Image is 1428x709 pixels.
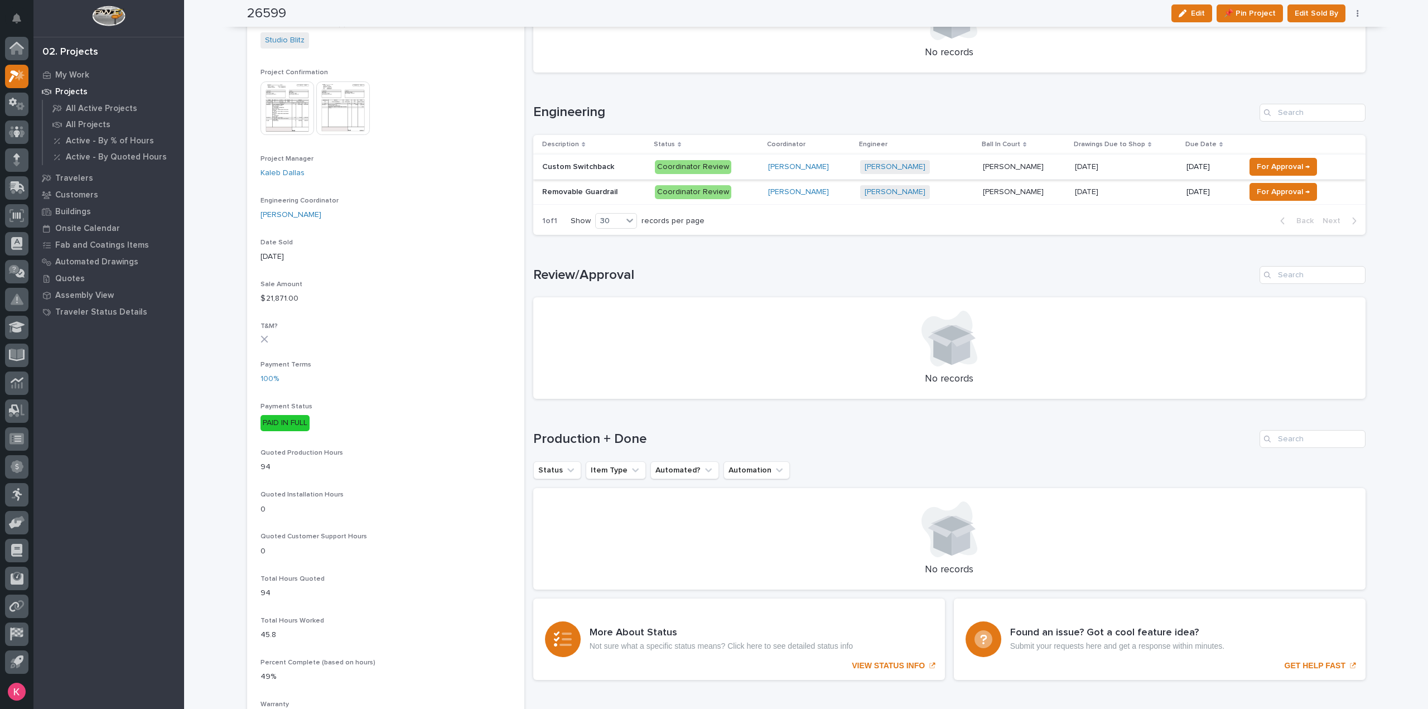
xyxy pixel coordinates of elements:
p: Buildings [55,207,91,217]
button: 📌 Pin Project [1217,4,1283,22]
span: Payment Terms [260,361,311,368]
p: Drawings Due to Shop [1074,138,1145,151]
p: records per page [641,216,705,226]
h1: Production + Done [533,431,1255,447]
button: Status [533,461,581,479]
p: Quotes [55,274,85,284]
p: No records [547,47,1352,59]
button: Next [1318,216,1366,226]
p: Active - By % of Hours [66,136,154,146]
span: Quoted Installation Hours [260,491,344,498]
p: No records [547,373,1352,385]
a: My Work [33,66,184,83]
a: Traveler Status Details [33,303,184,320]
a: [PERSON_NAME] [768,162,829,172]
h3: More About Status [590,627,853,639]
p: [DATE] [1075,160,1101,172]
a: All Active Projects [43,100,184,116]
p: Not sure what a specific status means? Click here to see detailed status info [590,642,853,651]
span: 📌 Pin Project [1224,7,1276,20]
p: GET HELP FAST [1285,661,1345,671]
p: All Active Projects [66,104,137,114]
p: 0 [260,546,511,557]
p: My Work [55,70,89,80]
p: Onsite Calendar [55,224,120,234]
p: Submit your requests here and get a response within minutes. [1010,642,1224,651]
p: Projects [55,87,88,97]
span: Quoted Customer Support Hours [260,533,367,540]
p: [DATE] [1186,187,1236,197]
span: Payment Status [260,403,312,410]
div: Coordinator Review [655,185,731,199]
p: 94 [260,587,511,599]
span: Next [1323,216,1347,226]
p: [DATE] [1186,162,1236,172]
p: Active - By Quoted Hours [66,152,167,162]
div: Notifications [14,13,28,31]
p: 1 of 1 [533,208,566,235]
div: 02. Projects [42,46,98,59]
a: [PERSON_NAME] [768,187,829,197]
p: Engineer [859,138,887,151]
p: Removable Guardrail [542,185,620,197]
button: Item Type [586,461,646,479]
span: Quoted Production Hours [260,450,343,456]
p: Assembly View [55,291,114,301]
span: Project Manager [260,156,313,162]
a: 100% [260,373,279,385]
a: Active - By % of Hours [43,133,184,148]
button: For Approval → [1249,183,1317,201]
span: Edit [1191,8,1205,18]
div: PAID IN FULL [260,415,310,431]
a: Projects [33,83,184,100]
p: [DATE] [1075,185,1101,197]
p: 49% [260,671,511,683]
a: Kaleb Dallas [260,167,305,179]
p: [PERSON_NAME] [983,185,1046,197]
a: Customers [33,186,184,203]
a: All Projects [43,117,184,132]
span: Total Hours Quoted [260,576,325,582]
span: Back [1290,216,1314,226]
a: Studio Blitz [265,35,305,46]
p: VIEW STATUS INFO [852,661,925,671]
span: Percent Complete (based on hours) [260,659,375,666]
img: Workspace Logo [92,6,125,26]
a: Buildings [33,203,184,220]
p: [PERSON_NAME] [983,160,1046,172]
p: Description [542,138,579,151]
input: Search [1260,430,1366,448]
a: Fab and Coatings Items [33,237,184,253]
button: For Approval → [1249,158,1317,176]
p: Travelers [55,173,93,184]
h1: Review/Approval [533,267,1255,283]
a: Travelers [33,170,184,186]
span: T&M? [260,323,278,330]
input: Search [1260,266,1366,284]
button: Edit Sold By [1287,4,1345,22]
a: [PERSON_NAME] [865,187,925,197]
h2: 26599 [247,6,286,22]
button: Back [1271,216,1318,226]
span: Delivery / Work Location(s) [260,21,346,27]
h1: Engineering [533,104,1255,120]
a: Assembly View [33,287,184,303]
p: [DATE] [260,251,511,263]
p: Show [571,216,591,226]
a: Active - By Quoted Hours [43,149,184,165]
button: Automation [723,461,790,479]
input: Search [1260,104,1366,122]
span: Total Hours Worked [260,618,324,624]
button: Edit [1171,4,1212,22]
h3: Found an issue? Got a cool feature idea? [1010,627,1224,639]
span: Sale Amount [260,281,302,288]
div: 30 [596,215,623,227]
a: Onsite Calendar [33,220,184,237]
a: [PERSON_NAME] [865,162,925,172]
span: Engineering Coordinator [260,197,339,204]
span: Project Confirmation [260,69,328,76]
a: VIEW STATUS INFO [533,599,945,680]
a: [PERSON_NAME] [260,209,321,221]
